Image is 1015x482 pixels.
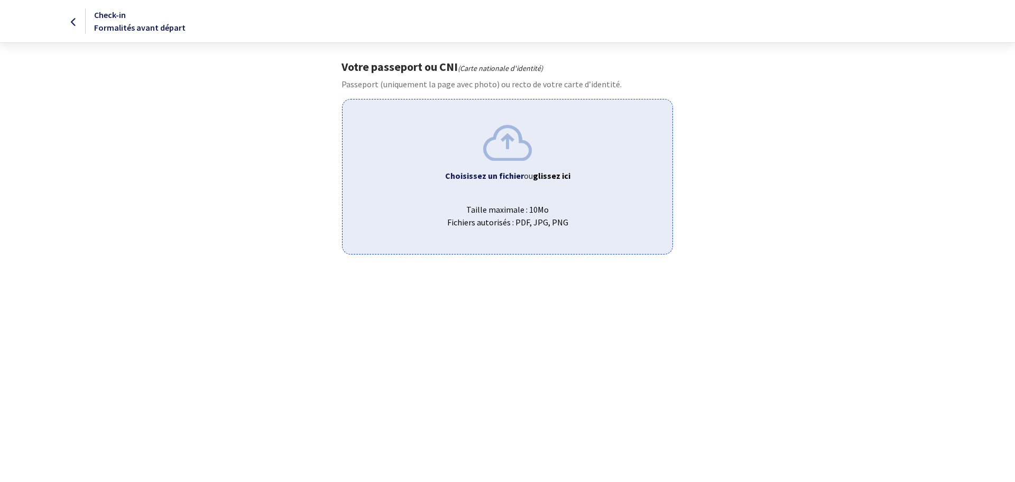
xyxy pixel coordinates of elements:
b: Choisissez un fichier [445,170,524,181]
span: ou [524,170,570,181]
span: Check-in Formalités avant départ [94,10,186,33]
h1: Votre passeport ou CNI [342,60,673,74]
b: glissez ici [533,170,570,181]
p: Passeport (uniquement la page avec photo) ou recto de votre carte d’identité. [342,78,673,90]
img: upload.png [483,125,532,160]
span: Taille maximale : 10Mo Fichiers autorisés : PDF, JPG, PNG [351,195,663,229]
i: (Carte nationale d'identité) [458,63,543,73]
